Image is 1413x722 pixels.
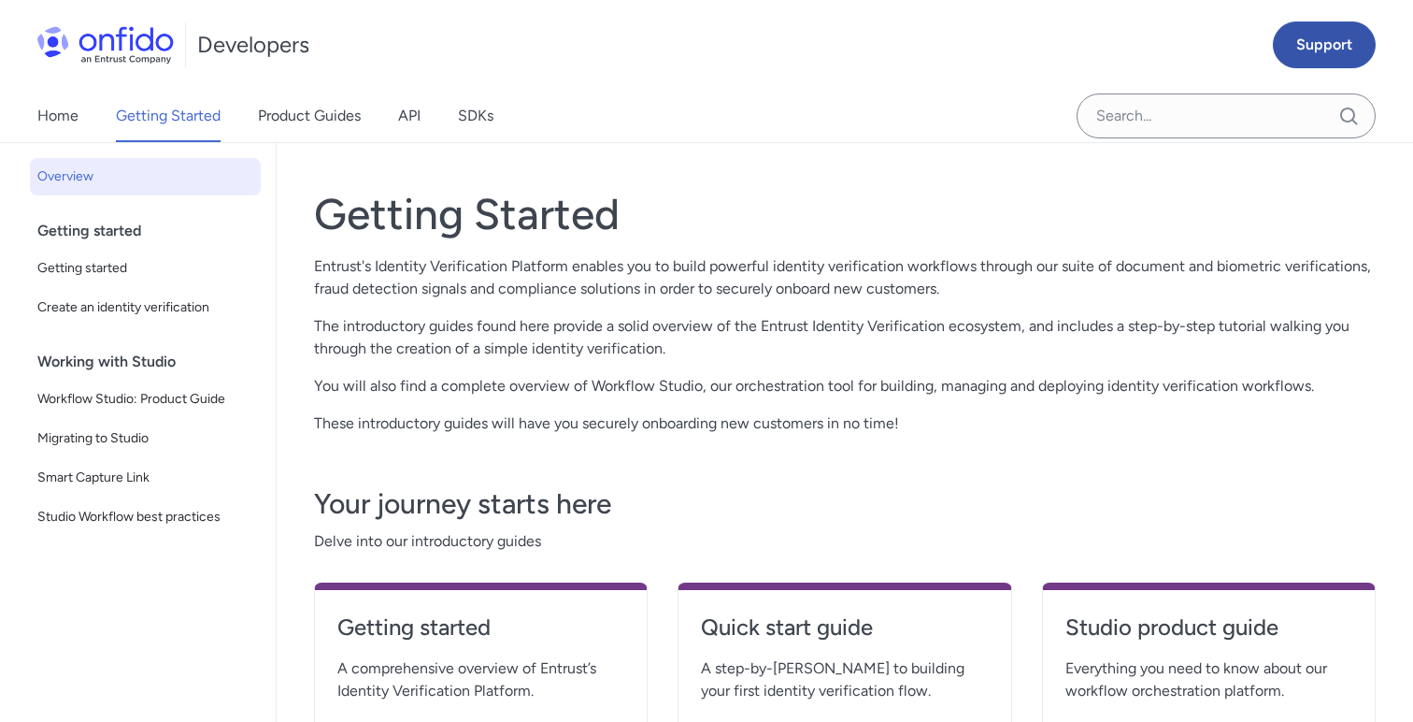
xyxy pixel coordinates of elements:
span: A step-by-[PERSON_NAME] to building your first identity verification flow. [701,657,988,702]
a: SDKs [458,90,493,142]
a: Getting started [337,613,624,657]
span: Everything you need to know about our workflow orchestration platform. [1065,657,1352,702]
div: Getting started [37,212,268,250]
a: Getting Started [116,90,221,142]
p: Entrust's Identity Verification Platform enables you to build powerful identity verification work... [314,255,1376,300]
h4: Getting started [337,613,624,643]
div: Working with Studio [37,343,268,381]
span: Smart Capture Link [37,467,253,489]
h1: Getting Started [314,188,1376,240]
a: Home [37,90,78,142]
a: Overview [30,158,261,195]
span: Create an identity verification [37,296,253,319]
a: Workflow Studio: Product Guide [30,381,261,418]
p: The introductory guides found here provide a solid overview of the Entrust Identity Verification ... [314,315,1376,360]
a: Support [1273,22,1376,68]
a: Migrating to Studio [30,420,261,457]
h1: Developers [197,30,309,60]
h4: Quick start guide [701,613,988,643]
h3: Your journey starts here [314,485,1376,523]
a: Getting started [30,250,261,287]
a: Product Guides [258,90,361,142]
span: Workflow Studio: Product Guide [37,388,253,411]
span: A comprehensive overview of Entrust’s Identity Verification Platform. [337,657,624,702]
a: Quick start guide [701,613,988,657]
h4: Studio product guide [1065,613,1352,643]
p: These introductory guides will have you securely onboarding new customers in no time! [314,412,1376,435]
a: API [398,90,421,142]
span: Migrating to Studio [37,427,253,450]
img: Onfido Logo [37,26,174,64]
span: Delve into our introductory guides [314,530,1376,553]
input: Onfido search input field [1077,94,1376,138]
span: Overview [37,166,253,188]
span: Studio Workflow best practices [37,506,253,528]
a: Smart Capture Link [30,459,261,497]
a: Studio product guide [1065,613,1352,657]
span: Getting started [37,257,253,280]
a: Studio Workflow best practices [30,498,261,536]
a: Create an identity verification [30,289,261,326]
p: You will also find a complete overview of Workflow Studio, our orchestration tool for building, m... [314,375,1376,397]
